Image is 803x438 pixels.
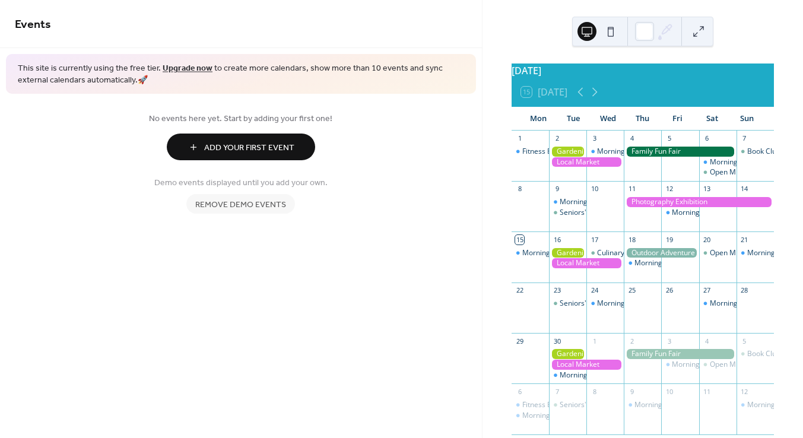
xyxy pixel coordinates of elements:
div: Mon [521,107,556,131]
div: 28 [740,286,749,295]
div: 2 [627,337,636,345]
div: 6 [515,387,524,396]
div: Fitness Bootcamp [522,400,581,410]
div: 12 [740,387,749,396]
div: 1 [515,134,524,143]
span: This site is currently using the free tier. to create more calendars, show more than 10 events an... [18,63,464,86]
div: Open Mic Night [699,248,737,258]
div: 12 [665,185,674,193]
div: Morning Yoga Bliss [549,197,586,207]
span: Demo events displayed until you add your own. [154,177,328,189]
div: 9 [553,185,561,193]
div: Morning Yoga Bliss [522,248,586,258]
button: Remove demo events [186,194,295,214]
div: Morning Yoga Bliss [624,258,661,268]
div: Morning Yoga Bliss [710,299,773,309]
div: Morning Yoga Bliss [710,157,773,167]
span: No events here yet. Start by adding your first one! [15,113,467,125]
div: 10 [665,387,674,396]
div: 8 [515,185,524,193]
div: Local Market [549,258,624,268]
div: Morning Yoga Bliss [672,360,735,370]
div: 9 [627,387,636,396]
div: Morning Yoga Bliss [597,299,661,309]
div: 13 [703,185,712,193]
div: Morning Yoga Bliss [737,248,774,258]
div: Fitness Bootcamp [522,147,581,157]
div: Local Market [549,360,624,370]
div: Local Market [549,157,624,167]
div: Seniors' Social Tea [560,400,622,410]
div: Morning Yoga Bliss [661,208,699,218]
div: 8 [590,387,599,396]
div: Seniors' Social Tea [560,208,622,218]
div: 6 [703,134,712,143]
div: 25 [627,286,636,295]
div: Family Fun Fair [624,147,736,157]
div: Fitness Bootcamp [512,147,549,157]
div: Morning Yoga Bliss [522,411,586,421]
div: 16 [553,235,561,244]
div: Morning Yoga Bliss [597,147,661,157]
div: Gardening Workshop [549,147,586,157]
div: 4 [703,337,712,345]
div: Tue [556,107,591,131]
div: Gardening Workshop [549,349,586,359]
div: Fitness Bootcamp [512,400,549,410]
div: 22 [515,286,524,295]
button: Add Your First Event [167,134,315,160]
div: 17 [590,235,599,244]
div: 29 [515,337,524,345]
div: Morning Yoga Bliss [672,208,735,218]
div: Open Mic Night [699,167,737,177]
div: 20 [703,235,712,244]
div: Seniors' Social Tea [549,208,586,218]
div: 5 [740,337,749,345]
a: Add Your First Event [15,134,467,160]
div: Morning Yoga Bliss [512,248,549,258]
div: Fri [660,107,695,131]
span: Add Your First Event [204,142,294,154]
div: Morning Yoga Bliss [737,400,774,410]
div: Morning Yoga Bliss [699,157,737,167]
span: Remove demo events [195,199,286,211]
div: Open Mic Night [699,360,737,370]
div: 21 [740,235,749,244]
div: Morning Yoga Bliss [560,370,623,380]
div: Morning Yoga Bliss [634,400,698,410]
div: Seniors' Social Tea [549,400,586,410]
div: Morning Yoga Bliss [549,370,586,380]
div: Sun [729,107,764,131]
div: Morning Yoga Bliss [586,299,624,309]
a: Upgrade now [163,61,212,77]
div: Seniors' Social Tea [560,299,622,309]
div: 1 [590,337,599,345]
div: Book Club Gathering [737,147,774,157]
div: Open Mic Night [710,248,761,258]
div: Open Mic Night [710,360,761,370]
span: Events [15,13,51,36]
div: Sat [695,107,730,131]
div: 23 [553,286,561,295]
div: [DATE] [512,64,774,78]
div: 7 [740,134,749,143]
div: 18 [627,235,636,244]
div: 5 [665,134,674,143]
div: Culinary Cooking Class [586,248,624,258]
div: 30 [553,337,561,345]
div: 14 [740,185,749,193]
div: 27 [703,286,712,295]
div: Gardening Workshop [549,248,586,258]
div: Morning Yoga Bliss [586,147,624,157]
div: 11 [627,185,636,193]
div: 3 [590,134,599,143]
div: Thu [626,107,661,131]
div: Photography Exhibition [624,197,774,207]
div: 2 [553,134,561,143]
div: 15 [515,235,524,244]
div: Morning Yoga Bliss [699,299,737,309]
div: Open Mic Night [710,167,761,177]
div: Seniors' Social Tea [549,299,586,309]
div: Morning Yoga Bliss [512,411,549,421]
div: 10 [590,185,599,193]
